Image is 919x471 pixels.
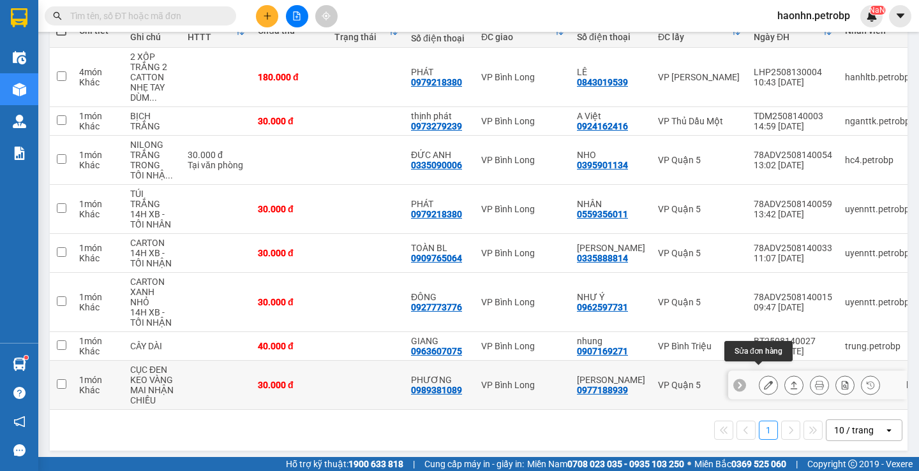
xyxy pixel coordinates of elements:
[130,189,175,209] div: TÚI TRẮNG
[848,460,857,468] span: copyright
[258,72,322,82] div: 180.000 đ
[130,82,175,103] div: NHẸ TAY DÙM KHÁCH, CHỈ VẬN CHUYỂN- KHÔNG ĐẢM BẢO HIỆN TRẠNG BÊN TRONG. 14H XB
[845,297,916,307] div: uyenntt.petrobp
[188,160,245,170] div: Tại văn phòng
[411,150,468,160] div: ĐỨC ANH
[130,111,175,131] div: BỊCH TRẮNG
[130,52,175,82] div: 2 XỐP TRẮNG 2 CATTON
[577,302,628,312] div: 0962597731
[130,307,175,328] div: 14H XB - TỐI NHẬN
[481,380,564,390] div: VP Bình Long
[13,51,26,64] img: warehouse-icon
[79,199,117,209] div: 1 món
[322,11,331,20] span: aim
[658,116,741,126] div: VP Thủ Dầu Một
[845,204,916,214] div: uyenntt.petrobp
[79,111,117,121] div: 1 món
[79,209,117,219] div: Khác
[188,32,235,42] div: HTTT
[577,375,645,385] div: THUY ANH
[11,12,31,25] span: Gửi:
[658,32,731,42] div: ĐC lấy
[130,209,175,229] div: 14H XB - TỐI NHÂN
[481,155,564,165] div: VP Bình Long
[754,111,832,121] div: TDM2508140003
[13,147,26,160] img: solution-icon
[845,155,916,165] div: hc4.petrobp
[130,238,175,248] div: CARTON
[658,380,741,390] div: VP Quận 5
[754,253,832,263] div: 11:07 [DATE]
[411,302,462,312] div: 0927773776
[754,160,832,170] div: 13:02 [DATE]
[79,67,117,77] div: 4 món
[658,248,741,258] div: VP Quận 5
[658,341,741,351] div: VP Bình Triệu
[754,302,832,312] div: 09:47 [DATE]
[258,116,322,126] div: 30.000 đ
[481,204,564,214] div: VP Bình Long
[411,209,462,219] div: 0979218380
[79,121,117,131] div: Khác
[286,457,403,471] span: Hỗ trợ kỹ thuật:
[188,150,245,160] div: 30.000 đ
[658,204,741,214] div: VP Quận 5
[130,140,175,160] div: NILONG TRẮNG
[577,160,628,170] div: 0395901134
[481,116,564,126] div: VP Bình Long
[13,387,26,399] span: question-circle
[79,385,117,395] div: Khác
[79,292,117,302] div: 1 món
[79,150,117,160] div: 1 món
[24,356,28,359] sup: 1
[411,121,462,131] div: 0973279239
[149,92,157,103] span: ...
[130,32,175,42] div: Ghi chú
[411,33,468,43] div: Số điện thoại
[411,385,462,395] div: 0989381089
[754,67,832,77] div: LHP2508130004
[481,32,554,42] div: ĐC giao
[884,425,894,435] svg: open
[258,204,322,214] div: 30.000 đ
[658,72,741,82] div: VP [PERSON_NAME]
[256,5,278,27] button: plus
[11,11,91,41] div: VP Bình Long
[577,32,645,42] div: Số điện thoại
[889,5,911,27] button: caret-down
[754,209,832,219] div: 13:42 [DATE]
[754,243,832,253] div: 78ADV2508140033
[79,243,117,253] div: 1 món
[165,170,173,180] span: ...
[348,459,403,469] strong: 1900 633 818
[754,199,832,209] div: 78ADV2508140059
[754,150,832,160] div: 78ADV2508140054
[79,253,117,263] div: Khác
[258,341,322,351] div: 40.000 đ
[724,341,793,361] div: Sửa đơn hàng
[481,341,564,351] div: VP Bình Long
[13,115,26,128] img: warehouse-icon
[70,9,221,23] input: Tìm tên, số ĐT hoặc mã đơn
[577,111,645,121] div: A Việt
[845,116,916,126] div: nganttk.petrobp
[577,209,628,219] div: 0559356011
[292,11,301,20] span: file-add
[577,199,645,209] div: NHÂN
[577,243,645,253] div: ANH PHƯƠNG
[258,248,322,258] div: 30.000 đ
[577,67,645,77] div: LÊ
[527,457,684,471] span: Miền Nam
[79,346,117,356] div: Khác
[411,292,468,302] div: ĐÔNG
[869,6,885,15] sup: NaN
[577,253,628,263] div: 0335888814
[79,160,117,170] div: Khác
[130,365,175,385] div: CỤC ĐEN KEO VÀNG
[759,375,778,395] div: Sửa đơn hàng
[577,346,628,356] div: 0907169271
[567,459,684,469] strong: 0708 023 035 - 0935 103 250
[411,375,468,385] div: PHƯƠNG
[481,72,564,82] div: VP Bình Long
[694,457,786,471] span: Miền Bắc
